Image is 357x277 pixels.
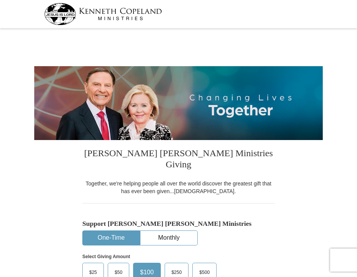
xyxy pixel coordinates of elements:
[82,254,130,259] strong: Select Giving Amount
[44,3,162,25] img: kcm-header-logo.svg
[83,231,140,245] button: One-Time
[82,220,275,228] h5: Support [PERSON_NAME] [PERSON_NAME] Ministries
[140,231,197,245] button: Monthly
[82,140,275,180] h3: [PERSON_NAME] [PERSON_NAME] Ministries Giving
[82,180,275,195] div: Together, we're helping people all over the world discover the greatest gift that has ever been g...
